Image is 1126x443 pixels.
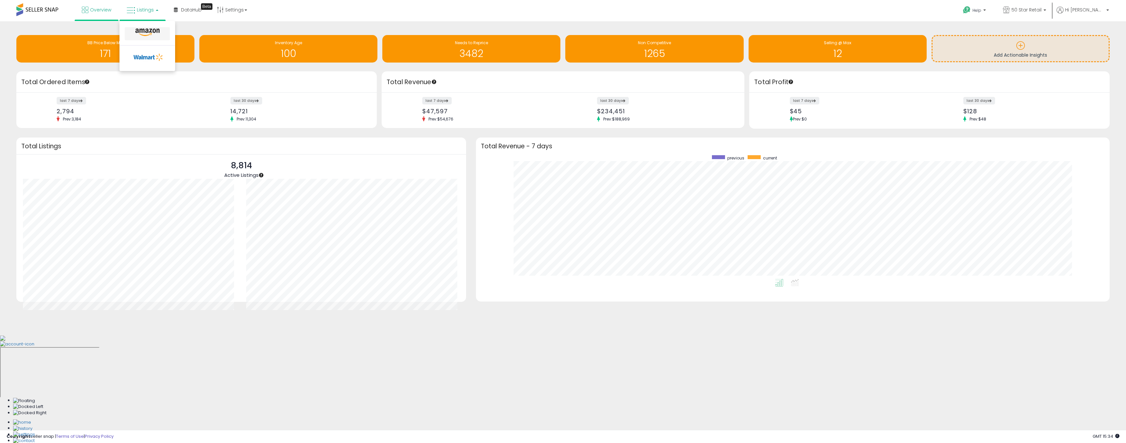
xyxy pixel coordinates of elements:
[749,35,927,63] a: Selling @ Max 12
[275,40,302,46] span: Inventory Age
[565,35,743,63] a: Non Competitive 1265
[597,108,733,115] div: $234,451
[790,108,925,115] div: $45
[21,144,461,149] h3: Total Listings
[727,155,744,161] span: previous
[230,108,365,115] div: 14,721
[13,404,43,410] img: Docked Left
[16,35,194,63] a: BB Price Below Min 171
[569,48,740,59] h1: 1265
[13,426,32,432] img: History
[600,116,633,122] span: Prev: $188,969
[754,78,1105,87] h3: Total Profit
[57,108,191,115] div: 2,794
[481,144,1105,149] h3: Total Revenue - 7 days
[13,410,46,416] img: Docked Right
[224,159,259,172] p: 8,814
[790,97,819,104] label: last 7 days
[638,40,671,46] span: Non Competitive
[13,432,35,438] img: Settings
[963,108,1098,115] div: $128
[422,97,452,104] label: last 7 days
[20,48,191,59] h1: 171
[425,116,457,122] span: Prev: $54,676
[958,1,992,21] a: Help
[431,79,437,85] div: Tooltip anchor
[963,6,971,14] i: Get Help
[994,52,1047,58] span: Add Actionable Insights
[963,97,995,104] label: last 30 days
[752,48,923,59] h1: 12
[203,48,374,59] h1: 100
[230,97,262,104] label: last 30 days
[87,40,123,46] span: BB Price Below Min
[13,419,31,426] img: Home
[382,35,560,63] a: Needs to Reprice 3482
[233,116,260,122] span: Prev: 11,304
[21,78,372,87] h3: Total Ordered Items
[224,172,259,178] span: Active Listings
[824,40,851,46] span: Selling @ Max
[933,36,1109,61] a: Add Actionable Insights
[1057,7,1109,21] a: Hi [PERSON_NAME]
[386,48,557,59] h1: 3482
[84,79,90,85] div: Tooltip anchor
[793,116,807,122] span: Prev: $0
[13,398,35,404] img: Floating
[387,78,739,87] h3: Total Revenue
[201,3,212,10] div: Tooltip anchor
[137,7,154,13] span: Listings
[57,97,86,104] label: last 7 days
[966,116,990,122] span: Prev: $48
[181,7,202,13] span: DataHub
[1065,7,1104,13] span: Hi [PERSON_NAME]
[763,155,777,161] span: current
[788,79,794,85] div: Tooltip anchor
[258,172,264,178] div: Tooltip anchor
[422,108,558,115] div: $47,597
[972,8,981,13] span: Help
[60,116,84,122] span: Prev: 3,184
[455,40,488,46] span: Needs to Reprice
[1011,7,1042,13] span: 50 Star Retail
[199,35,377,63] a: Inventory Age 100
[90,7,111,13] span: Overview
[597,97,629,104] label: last 30 days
